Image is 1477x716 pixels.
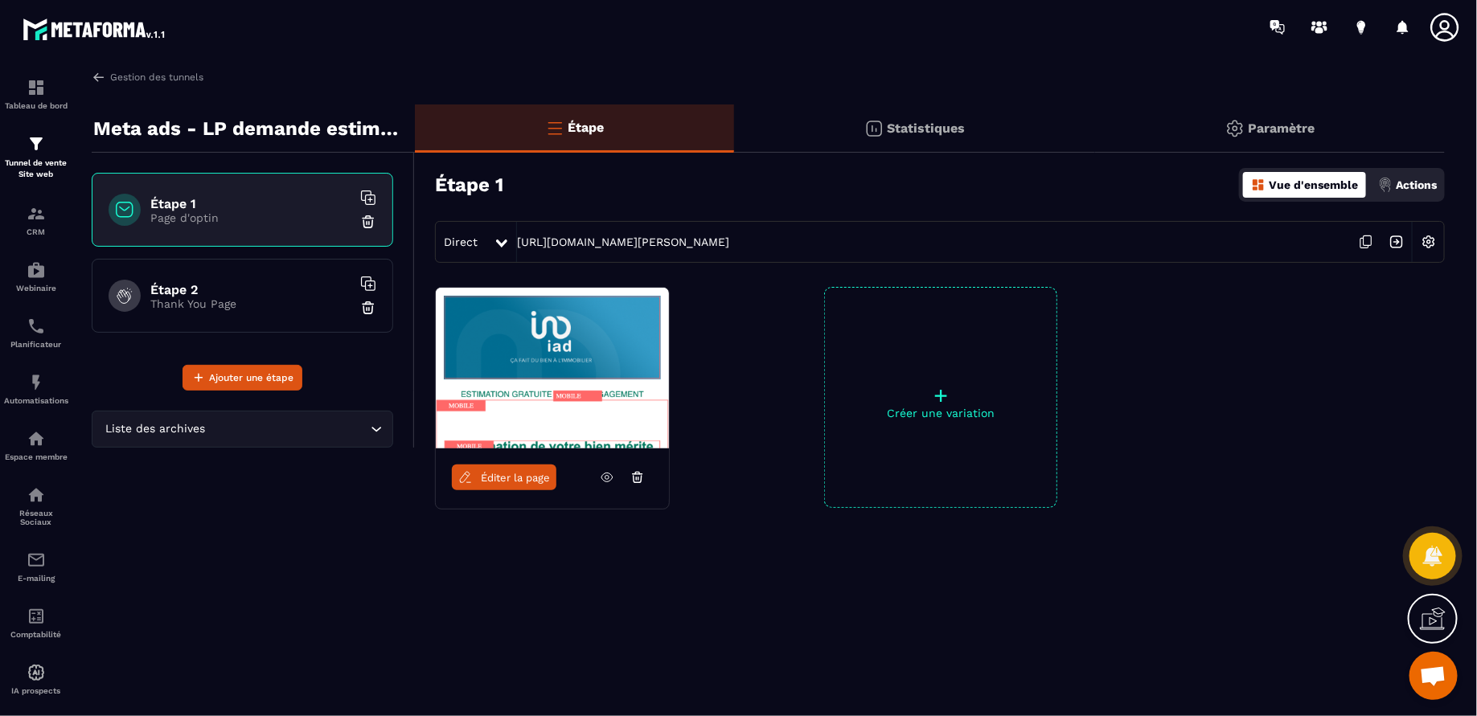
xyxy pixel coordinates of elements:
[1251,178,1266,192] img: dashboard-orange.40269519.svg
[1249,121,1315,136] p: Paramètre
[4,396,68,405] p: Automatisations
[4,361,68,417] a: automationsautomationsAutomatisations
[27,134,46,153] img: formation
[4,305,68,361] a: schedulerschedulerPlanificateur
[435,174,503,196] h3: Étape 1
[545,118,564,137] img: bars-o.4a397970.svg
[150,282,351,297] h6: Étape 2
[436,288,669,448] img: image
[92,70,203,84] a: Gestion des tunnels
[1381,227,1412,257] img: arrow-next.bcc2205e.svg
[23,14,167,43] img: logo
[27,317,46,336] img: scheduler
[4,158,68,180] p: Tunnel de vente Site web
[27,78,46,97] img: formation
[1269,178,1358,191] p: Vue d'ensemble
[4,192,68,248] a: formationformationCRM
[183,365,302,391] button: Ajouter une étape
[150,196,351,211] h6: Étape 1
[27,607,46,626] img: accountant
[4,122,68,192] a: formationformationTunnel de vente Site web
[4,473,68,538] a: social-networksocial-networkRéseaux Sociaux
[825,407,1056,419] p: Créer une variation
[517,235,729,248] a: [URL][DOMAIN_NAME][PERSON_NAME]
[4,630,68,639] p: Comptabilité
[93,113,403,145] p: Meta ads - LP demande estimation
[27,373,46,392] img: automations
[4,509,68,526] p: Réseaux Sociaux
[4,686,68,695] p: IA prospects
[92,70,106,84] img: arrow
[4,248,68,305] a: automationsautomationsWebinaire
[888,121,966,136] p: Statistiques
[568,120,605,135] p: Étape
[1225,119,1245,138] img: setting-gr.5f69749f.svg
[27,260,46,280] img: automations
[4,538,68,595] a: emailemailE-mailing
[4,340,68,349] p: Planificateur
[481,472,550,484] span: Éditer la page
[1413,227,1444,257] img: setting-w.858f3a88.svg
[1378,178,1393,192] img: actions.d6e523a2.png
[4,595,68,651] a: accountantaccountantComptabilité
[92,411,393,448] div: Search for option
[4,452,68,461] p: Espace membre
[102,420,209,438] span: Liste des archives
[444,235,478,248] span: Direct
[4,101,68,110] p: Tableau de bord
[4,417,68,473] a: automationsautomationsEspace membre
[825,384,1056,407] p: +
[209,370,293,386] span: Ajouter une étape
[452,464,556,490] a: Éditer la page
[4,574,68,583] p: E-mailing
[209,420,367,438] input: Search for option
[27,550,46,570] img: email
[4,66,68,122] a: formationformationTableau de bord
[27,663,46,682] img: automations
[27,204,46,223] img: formation
[150,211,351,224] p: Page d'optin
[150,297,351,310] p: Thank You Page
[27,429,46,448] img: automations
[27,485,46,505] img: social-network
[4,284,68,293] p: Webinaire
[360,214,376,230] img: trash
[360,300,376,316] img: trash
[1396,178,1437,191] p: Actions
[864,119,884,138] img: stats.20deebd0.svg
[4,227,68,236] p: CRM
[1409,652,1458,700] div: Ouvrir le chat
